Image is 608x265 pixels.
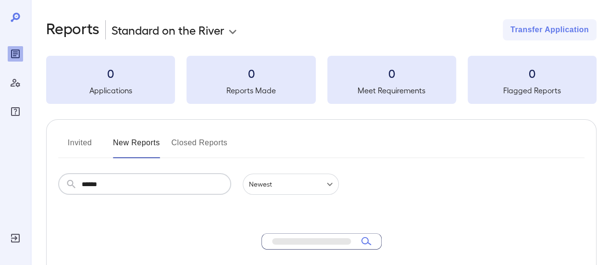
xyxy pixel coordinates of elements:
h3: 0 [46,65,175,81]
h5: Meet Requirements [327,85,456,96]
button: Closed Reports [172,135,228,158]
div: Manage Users [8,75,23,90]
div: Reports [8,46,23,62]
summary: 0Applications0Reports Made0Meet Requirements0Flagged Reports [46,56,596,104]
h2: Reports [46,19,99,40]
button: Transfer Application [503,19,596,40]
div: Newest [243,174,339,195]
h5: Applications [46,85,175,96]
button: Invited [58,135,101,158]
h3: 0 [186,65,315,81]
div: FAQ [8,104,23,119]
h5: Reports Made [186,85,315,96]
button: New Reports [113,135,160,158]
h5: Flagged Reports [468,85,596,96]
h3: 0 [468,65,596,81]
p: Standard on the River [112,22,224,38]
h3: 0 [327,65,456,81]
div: Log Out [8,230,23,246]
